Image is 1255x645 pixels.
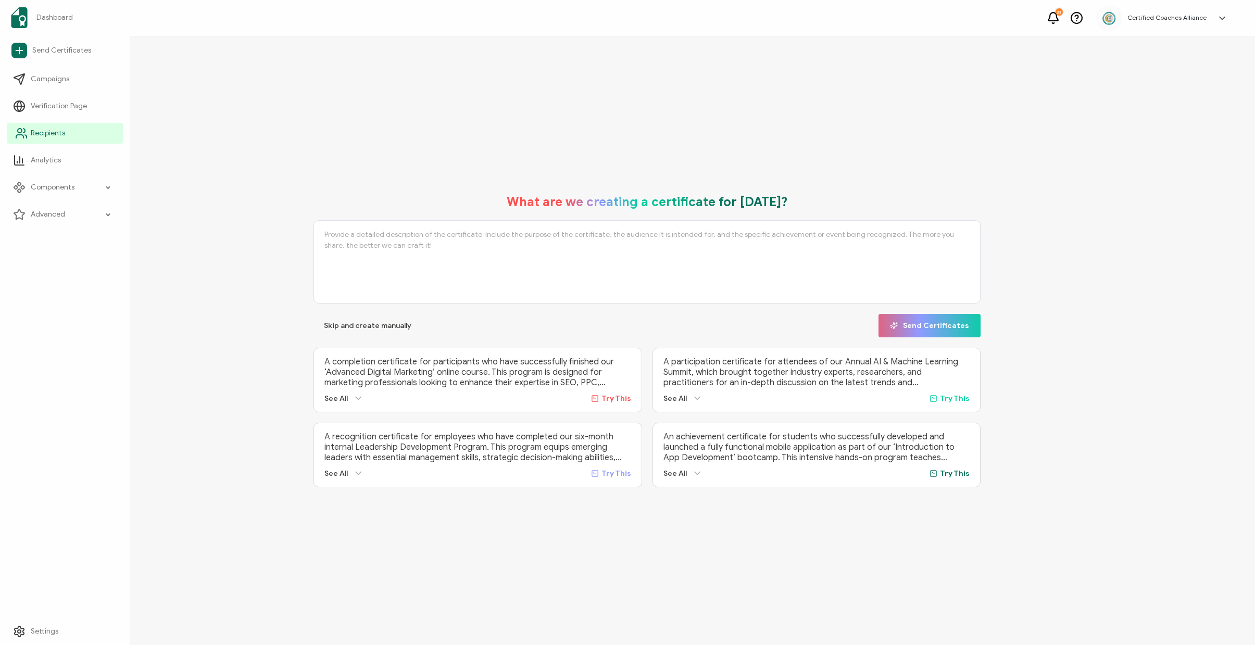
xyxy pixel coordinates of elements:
p: A completion certificate for participants who have successfully finished our ‘Advanced Digital Ma... [324,357,631,388]
span: Try This [940,394,970,403]
a: Campaigns [7,69,123,90]
span: See All [663,394,687,403]
h1: What are we creating a certificate for [DATE]? [507,194,788,210]
span: Try This [601,394,631,403]
button: Skip and create manually [313,314,422,337]
a: Dashboard [7,3,123,32]
span: Analytics [31,155,61,166]
span: Dashboard [36,12,73,23]
img: sertifier-logomark-colored.svg [11,7,28,28]
span: Verification Page [31,101,87,111]
a: Verification Page [7,96,123,117]
div: 23 [1056,8,1063,16]
a: Send Certificates [7,39,123,62]
button: Send Certificates [879,314,981,337]
h5: Certified Coaches Alliance [1127,14,1207,21]
img: 2aa27aa7-df99-43f9-bc54-4d90c804c2bd.png [1101,10,1117,26]
span: See All [324,469,348,478]
span: Send Certificates [890,322,969,330]
a: Settings [7,621,123,642]
span: Skip and create manually [324,322,411,330]
span: Try This [601,469,631,478]
span: Try This [940,469,970,478]
span: Recipients [31,128,65,138]
p: A participation certificate for attendees of our Annual AI & Machine Learning Summit, which broug... [663,357,970,388]
span: Send Certificates [32,45,91,56]
span: Campaigns [31,74,69,84]
span: See All [324,394,348,403]
span: Components [31,182,74,193]
a: Recipients [7,123,123,144]
p: An achievement certificate for students who successfully developed and launched a fully functiona... [663,432,970,463]
span: See All [663,469,687,478]
p: A recognition certificate for employees who have completed our six-month internal Leadership Deve... [324,432,631,463]
span: Settings [31,626,58,637]
span: Advanced [31,209,65,220]
a: Analytics [7,150,123,171]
